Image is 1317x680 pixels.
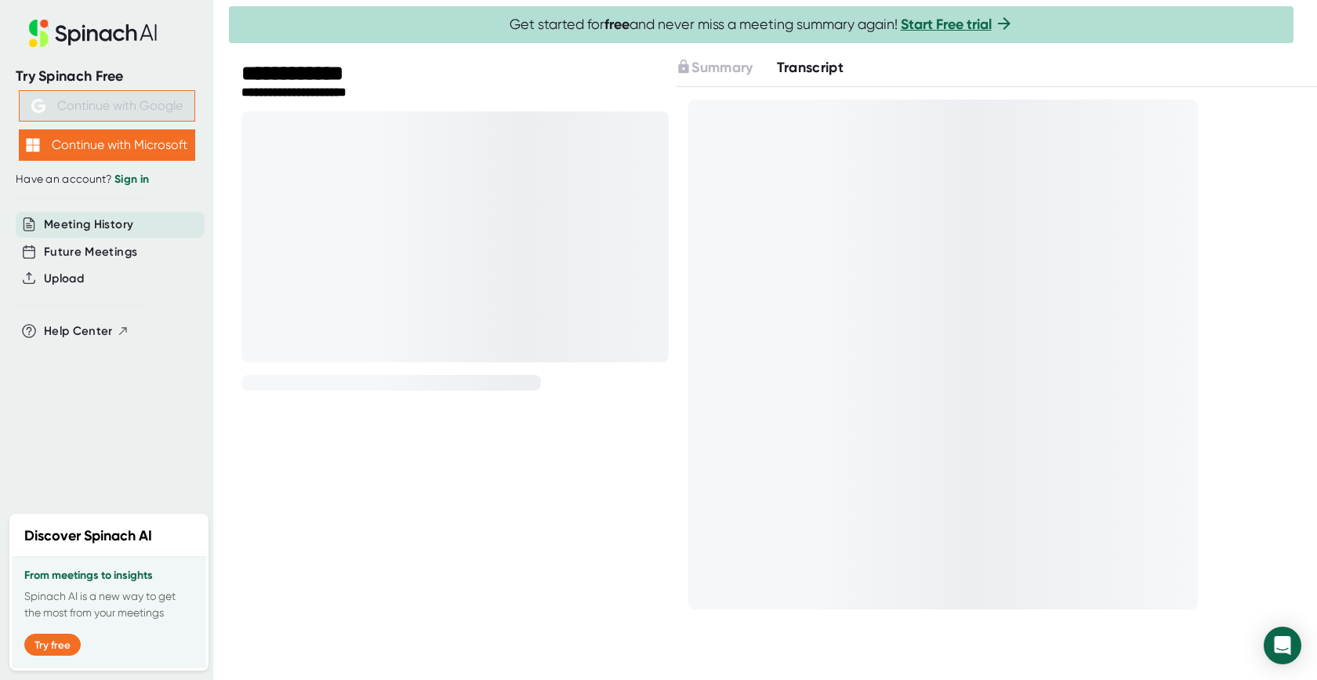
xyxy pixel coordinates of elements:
div: Have an account? [16,173,198,187]
a: Start Free trial [901,16,992,33]
div: Try Spinach Free [16,67,198,85]
a: Sign in [114,173,149,186]
button: Help Center [44,322,129,340]
button: Upload [44,270,84,288]
div: Upgrade to access [676,57,776,78]
img: Aehbyd4JwY73AAAAAElFTkSuQmCC [31,99,45,113]
span: Summary [691,59,753,76]
button: Try free [24,634,81,656]
span: Help Center [44,322,113,340]
h3: From meetings to insights [24,569,194,582]
button: Summary [676,57,753,78]
div: Open Intercom Messenger [1264,627,1301,664]
span: Transcript [777,59,844,76]
p: Spinach AI is a new way to get the most from your meetings [24,588,194,621]
b: free [604,16,629,33]
button: Continue with Microsoft [19,129,195,161]
button: Transcript [777,57,844,78]
button: Continue with Google [19,90,195,122]
button: Future Meetings [44,243,137,261]
button: Meeting History [44,216,133,234]
span: Get started for and never miss a meeting summary again! [510,16,1014,34]
h2: Discover Spinach AI [24,525,152,547]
